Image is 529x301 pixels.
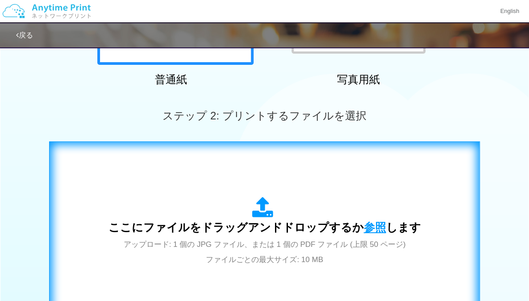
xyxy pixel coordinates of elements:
span: ステップ 2: プリントするファイルを選択 [162,110,366,122]
a: 戻る [16,31,33,39]
h2: 普通紙 [93,74,249,85]
span: ここにファイルをドラッグアンドドロップするか します [108,221,421,233]
span: 参照 [364,221,386,233]
h2: 写真用紙 [280,74,437,85]
span: アップロード: 1 個の JPG ファイル、または 1 個の PDF ファイル (上限 50 ページ) ファイルごとの最大サイズ: 10 MB [124,240,406,264]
